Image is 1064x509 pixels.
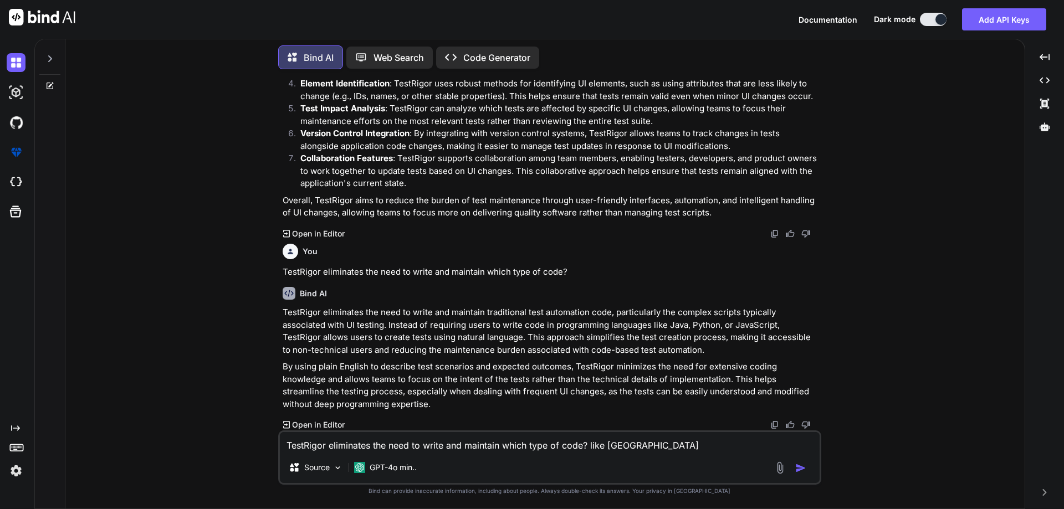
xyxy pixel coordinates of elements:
strong: Element Identification [300,78,390,89]
img: Pick Models [333,463,342,472]
img: attachment [774,461,786,474]
img: like [786,420,795,429]
img: copy [770,229,779,238]
strong: Collaboration Features [300,153,393,163]
span: Documentation [799,15,857,24]
strong: Version Control Integration [300,128,410,138]
button: Documentation [799,14,857,25]
p: TestRigor eliminates the need to write and maintain traditional test automation code, particularl... [283,306,819,356]
p: Open in Editor [292,228,345,239]
button: Add API Keys [962,8,1046,30]
p: Open in Editor [292,419,345,430]
img: darkAi-studio [7,83,25,102]
p: : TestRigor uses robust methods for identifying UI elements, such as using attributes that are le... [300,78,819,102]
p: : By integrating with version control systems, TestRigor allows teams to track changes in tests a... [300,127,819,152]
img: like [786,229,795,238]
img: Bind AI [9,9,75,25]
p: TestRigor eliminates the need to write and maintain which type of code? [283,266,819,279]
p: Source [304,462,330,473]
img: copy [770,420,779,429]
p: Code Generator [463,51,530,64]
img: premium [7,143,25,162]
h6: You [303,246,318,257]
p: Overall, TestRigor aims to reduce the burden of test maintenance through user-friendly interfaces... [283,194,819,219]
p: Web Search [374,51,424,64]
textarea: TestRigor eliminates the need to write and maintain which type of code? like ja [280,432,820,452]
p: : TestRigor supports collaboration among team members, enabling testers, developers, and product ... [300,152,819,190]
p: Bind can provide inaccurate information, including about people. Always double-check its answers.... [278,487,821,495]
span: Dark mode [874,14,915,25]
img: icon [795,462,806,474]
img: darkChat [7,53,25,72]
img: cloudideIcon [7,173,25,192]
p: GPT-4o min.. [370,462,417,473]
p: By using plain English to describe test scenarios and expected outcomes, TestRigor minimizes the ... [283,361,819,410]
img: dislike [801,229,810,238]
p: Bind AI [304,51,334,64]
img: githubDark [7,113,25,132]
strong: Test Impact Analysis [300,103,385,114]
h6: Bind AI [300,288,327,299]
img: settings [7,461,25,480]
img: dislike [801,420,810,429]
img: GPT-4o mini [354,462,365,473]
p: : TestRigor can analyze which tests are affected by specific UI changes, allowing teams to focus ... [300,102,819,127]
